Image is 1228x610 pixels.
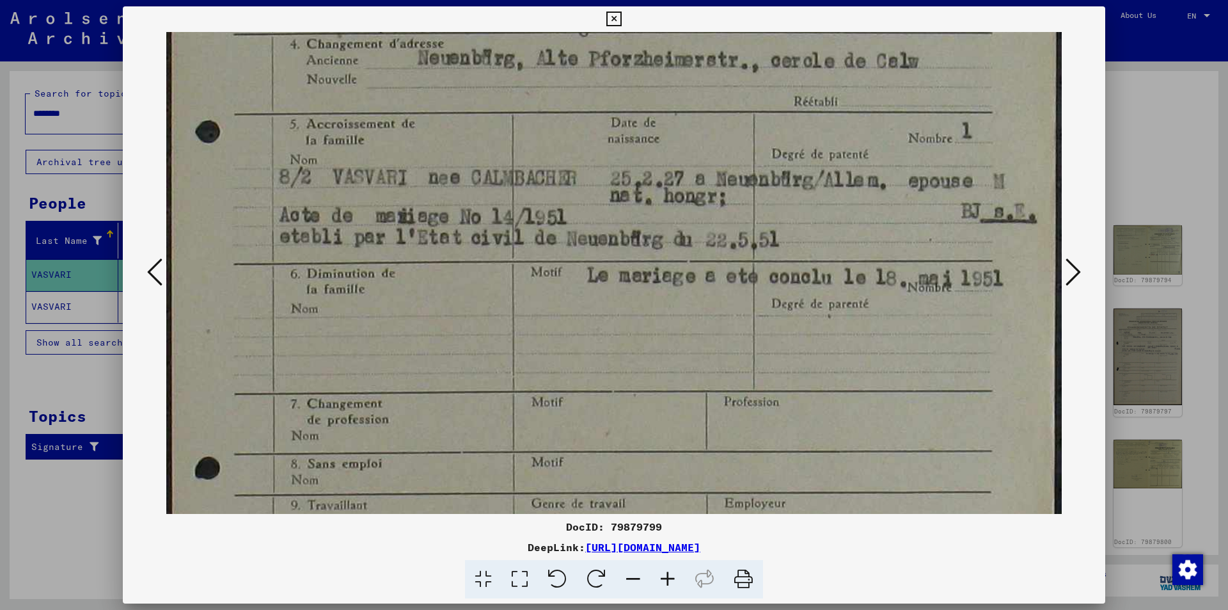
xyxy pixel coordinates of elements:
div: DocID: 79879799 [123,519,1105,534]
div: DeepLink: [123,540,1105,555]
img: Change consent [1172,554,1203,585]
a: [URL][DOMAIN_NAME] [585,541,700,554]
div: Change consent [1172,554,1202,584]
